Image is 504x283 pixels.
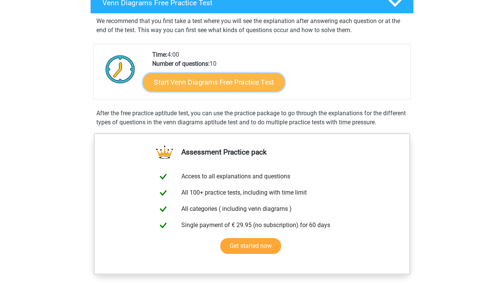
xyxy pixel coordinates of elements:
[101,50,139,88] img: Clock
[93,109,411,127] div: After the free practice aptitude test, you can use the practice package to go through the explana...
[220,238,281,254] a: Get started now
[147,50,410,99] div: 4:00 10
[152,51,167,58] b: Time:
[96,17,408,35] p: We recommend that you first take a test where you will see the explanation after answering each q...
[152,60,210,67] b: Number of questions:
[143,73,285,91] a: Start Venn Diagrams Free Practice Test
